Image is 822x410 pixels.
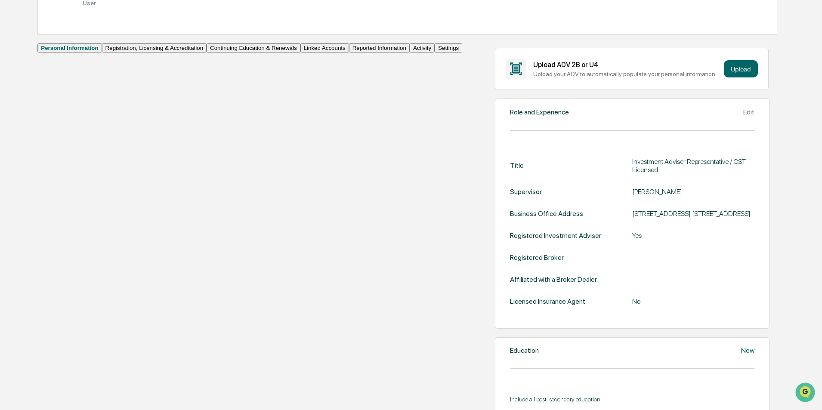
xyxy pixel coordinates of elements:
[9,18,157,32] p: How can we help?
[632,157,754,174] div: Investment Adviser Representative / CST- Licensed
[435,43,462,52] button: Settings
[207,43,300,52] button: Continuing Education & Renewals
[61,145,104,152] a: Powered byPylon
[37,43,462,52] div: secondary tabs example
[300,43,349,52] button: Linked Accounts
[146,68,157,79] button: Start new chat
[533,71,721,77] div: Upload your ADV to automatically populate your personal information.
[62,109,69,116] div: 🗄️
[59,105,110,120] a: 🗄️Attestations
[741,346,754,355] div: New
[5,121,58,137] a: 🔎Data Lookup
[9,126,15,133] div: 🔎
[510,346,539,355] div: Education
[37,43,102,52] button: Personal Information
[86,146,104,152] span: Pylon
[510,108,569,116] div: Role and Experience
[510,231,601,240] div: Registered Investment Adviser
[71,108,107,117] span: Attestations
[510,396,754,403] div: Include all post-secondary education.
[632,188,754,196] div: [PERSON_NAME]
[510,297,585,305] div: Licensed Insurance Agent
[510,275,597,284] div: Affiliated with a Broker Dealer
[29,66,141,74] div: Start new chat
[510,157,524,174] div: Title
[17,125,54,133] span: Data Lookup
[5,105,59,120] a: 🖐️Preclearance
[794,382,818,405] iframe: Open customer support
[724,60,758,77] button: Upload
[533,61,721,69] div: Upload ADV 2B or U4
[349,43,410,52] button: Reported Information
[9,109,15,116] div: 🖐️
[410,43,435,52] button: Activity
[632,231,754,240] div: Yes
[510,210,583,218] div: Business Office Address
[743,108,754,116] div: Edit
[102,43,207,52] button: Registration, Licensing & Accreditation
[510,188,542,196] div: Supervisor
[9,66,24,81] img: 1746055101610-c473b297-6a78-478c-a979-82029cc54cd1
[632,210,754,218] div: [STREET_ADDRESS] [STREET_ADDRESS]
[17,108,56,117] span: Preclearance
[29,74,109,81] div: We're available if you need us!
[510,253,564,262] div: Registered Broker
[632,297,754,305] div: No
